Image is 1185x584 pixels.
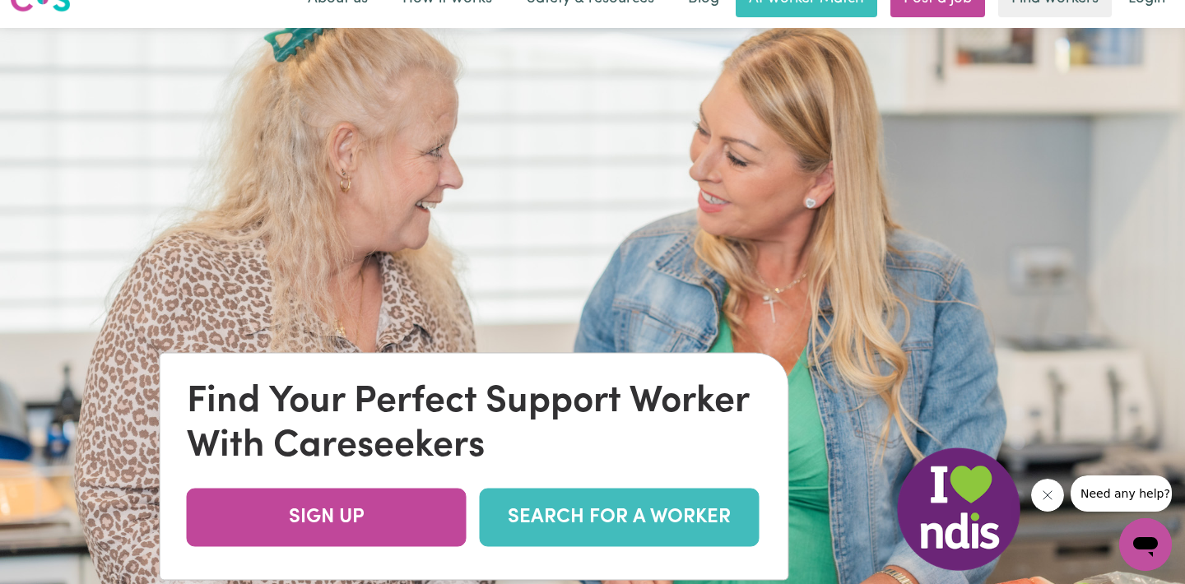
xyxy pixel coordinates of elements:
a: SIGN UP [187,488,467,546]
iframe: Button to launch messaging window [1119,518,1172,571]
div: Find Your Perfect Support Worker With Careseekers [187,379,762,468]
iframe: Close message [1031,479,1064,512]
img: NDIS Logo [897,447,1020,571]
a: SEARCH FOR A WORKER [480,488,760,546]
iframe: Message from company [1071,475,1172,512]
